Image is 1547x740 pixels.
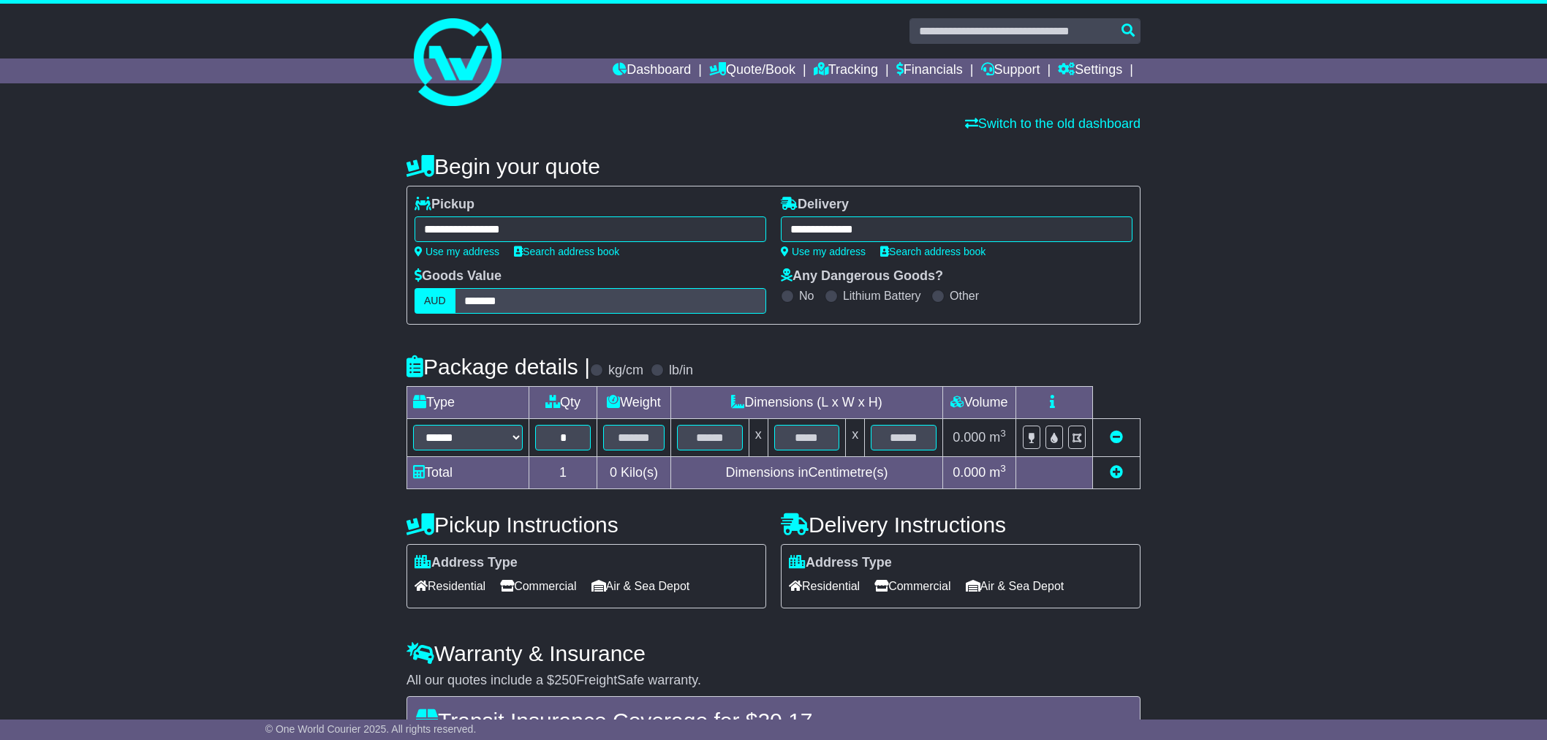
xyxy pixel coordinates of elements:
[989,465,1006,480] span: m
[415,268,502,284] label: Goods Value
[613,58,691,83] a: Dashboard
[554,673,576,687] span: 250
[608,363,643,379] label: kg/cm
[407,387,529,419] td: Type
[415,288,455,314] label: AUD
[843,289,921,303] label: Lithium Battery
[1110,430,1123,445] a: Remove this item
[814,58,878,83] a: Tracking
[500,575,576,597] span: Commercial
[966,575,1064,597] span: Air & Sea Depot
[781,268,943,284] label: Any Dangerous Goods?
[989,430,1006,445] span: m
[406,513,766,537] h4: Pickup Instructions
[597,387,671,419] td: Weight
[749,419,768,457] td: x
[942,387,1015,419] td: Volume
[670,457,942,489] td: Dimensions in Centimetre(s)
[950,289,979,303] label: Other
[591,575,690,597] span: Air & Sea Depot
[953,465,986,480] span: 0.000
[781,246,866,257] a: Use my address
[514,246,619,257] a: Search address book
[896,58,963,83] a: Financials
[406,641,1141,665] h4: Warranty & Insurance
[709,58,795,83] a: Quote/Book
[953,430,986,445] span: 0.000
[781,197,849,213] label: Delivery
[416,709,1131,733] h4: Transit Insurance Coverage for $
[415,575,485,597] span: Residential
[1058,58,1122,83] a: Settings
[406,673,1141,689] div: All our quotes include a $ FreightSafe warranty.
[597,457,671,489] td: Kilo(s)
[789,555,892,571] label: Address Type
[529,457,597,489] td: 1
[757,709,812,733] span: 20.17
[981,58,1040,83] a: Support
[846,419,865,457] td: x
[670,387,942,419] td: Dimensions (L x W x H)
[1000,428,1006,439] sup: 3
[669,363,693,379] label: lb/in
[799,289,814,303] label: No
[874,575,950,597] span: Commercial
[880,246,986,257] a: Search address book
[265,723,477,735] span: © One World Courier 2025. All rights reserved.
[415,197,474,213] label: Pickup
[1000,463,1006,474] sup: 3
[406,154,1141,178] h4: Begin your quote
[529,387,597,419] td: Qty
[781,513,1141,537] h4: Delivery Instructions
[407,457,529,489] td: Total
[965,116,1141,131] a: Switch to the old dashboard
[406,355,590,379] h4: Package details |
[610,465,617,480] span: 0
[789,575,860,597] span: Residential
[415,555,518,571] label: Address Type
[415,246,499,257] a: Use my address
[1110,465,1123,480] a: Add new item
